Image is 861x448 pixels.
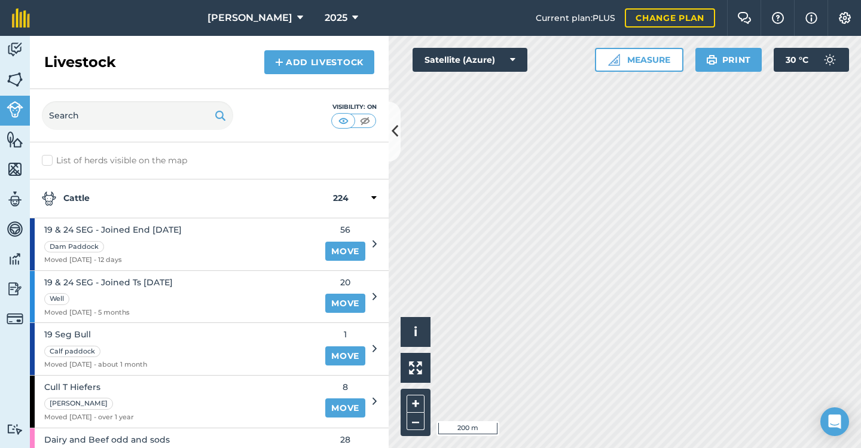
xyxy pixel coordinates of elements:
[608,54,620,66] img: Ruler icon
[44,307,173,318] span: Moved [DATE] - 5 months
[7,310,23,327] img: svg+xml;base64,PD94bWwgdmVyc2lvbj0iMS4wIiBlbmNvZGluZz0idXRmLTgiPz4KPCEtLSBHZW5lcmF0b3I6IEFkb2JlIE...
[44,398,113,410] div: [PERSON_NAME]
[336,115,351,127] img: svg+xml;base64,PHN2ZyB4bWxucz0iaHR0cDovL3d3dy53My5vcmcvMjAwMC9zdmciIHdpZHRoPSI1MCIgaGVpZ2h0PSI0MC...
[325,433,365,446] span: 28
[42,101,233,130] input: Search
[325,346,365,365] a: Move
[7,250,23,268] img: svg+xml;base64,PD94bWwgdmVyc2lvbj0iMS4wIiBlbmNvZGluZz0idXRmLTgiPz4KPCEtLSBHZW5lcmF0b3I6IEFkb2JlIE...
[12,8,30,28] img: fieldmargin Logo
[820,407,849,436] div: Open Intercom Messenger
[407,395,425,413] button: +
[44,412,134,423] span: Moved [DATE] - over 1 year
[30,323,318,375] a: 19 Seg BullCalf paddockMoved [DATE] - about 1 month
[325,11,347,25] span: 2025
[333,191,349,206] strong: 224
[407,413,425,430] button: –
[44,53,116,72] h2: Livestock
[325,380,365,394] span: 8
[7,41,23,59] img: svg+xml;base64,PD94bWwgdmVyc2lvbj0iMS4wIiBlbmNvZGluZz0idXRmLTgiPz4KPCEtLSBHZW5lcmF0b3I6IEFkb2JlIE...
[737,12,752,24] img: Two speech bubbles overlapping with the left bubble in the forefront
[264,50,374,74] a: Add Livestock
[44,255,182,266] span: Moved [DATE] - 12 days
[207,11,292,25] span: [PERSON_NAME]
[30,271,318,323] a: 19 & 24 SEG - Joined Ts [DATE]WellMoved [DATE] - 5 months
[7,160,23,178] img: svg+xml;base64,PHN2ZyB4bWxucz0iaHR0cDovL3d3dy53My5vcmcvMjAwMC9zdmciIHdpZHRoPSI1NiIgaGVpZ2h0PSI2MC...
[44,380,134,394] span: Cull T Hiefers
[786,48,808,72] span: 30 ° C
[7,423,23,435] img: svg+xml;base64,PD94bWwgdmVyc2lvbj0iMS4wIiBlbmNvZGluZz0idXRmLTgiPz4KPCEtLSBHZW5lcmF0b3I6IEFkb2JlIE...
[44,346,100,358] div: Calf paddock
[409,361,422,374] img: Four arrows, one pointing top left, one top right, one bottom right and the last bottom left
[695,48,762,72] button: Print
[413,48,527,72] button: Satellite (Azure)
[325,223,365,236] span: 56
[7,71,23,89] img: svg+xml;base64,PHN2ZyB4bWxucz0iaHR0cDovL3d3dy53My5vcmcvMjAwMC9zdmciIHdpZHRoPSI1NiIgaGVpZ2h0PSI2MC...
[42,191,333,206] strong: Cattle
[414,324,417,339] span: i
[774,48,849,72] button: 30 °C
[706,53,717,67] img: svg+xml;base64,PHN2ZyB4bWxucz0iaHR0cDovL3d3dy53My5vcmcvMjAwMC9zdmciIHdpZHRoPSIxOSIgaGVpZ2h0PSIyNC...
[44,293,69,305] div: Well
[275,55,283,69] img: svg+xml;base64,PHN2ZyB4bWxucz0iaHR0cDovL3d3dy53My5vcmcvMjAwMC9zdmciIHdpZHRoPSIxNCIgaGVpZ2h0PSIyNC...
[325,276,365,289] span: 20
[838,12,852,24] img: A cog icon
[818,48,842,72] img: svg+xml;base64,PD94bWwgdmVyc2lvbj0iMS4wIiBlbmNvZGluZz0idXRmLTgiPz4KPCEtLSBHZW5lcmF0b3I6IEFkb2JlIE...
[536,11,615,25] span: Current plan : PLUS
[44,276,173,289] span: 19 & 24 SEG - Joined Ts [DATE]
[7,280,23,298] img: svg+xml;base64,PD94bWwgdmVyc2lvbj0iMS4wIiBlbmNvZGluZz0idXRmLTgiPz4KPCEtLSBHZW5lcmF0b3I6IEFkb2JlIE...
[30,376,318,428] a: Cull T Hiefers[PERSON_NAME]Moved [DATE] - over 1 year
[325,294,365,313] a: Move
[44,359,147,370] span: Moved [DATE] - about 1 month
[771,12,785,24] img: A question mark icon
[7,130,23,148] img: svg+xml;base64,PHN2ZyB4bWxucz0iaHR0cDovL3d3dy53My5vcmcvMjAwMC9zdmciIHdpZHRoPSI1NiIgaGVpZ2h0PSI2MC...
[325,328,365,341] span: 1
[7,190,23,208] img: svg+xml;base64,PD94bWwgdmVyc2lvbj0iMS4wIiBlbmNvZGluZz0idXRmLTgiPz4KPCEtLSBHZW5lcmF0b3I6IEFkb2JlIE...
[625,8,715,28] a: Change plan
[325,398,365,417] a: Move
[331,102,377,112] div: Visibility: On
[401,317,430,347] button: i
[44,433,170,446] span: Dairy and Beef odd and sods
[358,115,373,127] img: svg+xml;base64,PHN2ZyB4bWxucz0iaHR0cDovL3d3dy53My5vcmcvMjAwMC9zdmciIHdpZHRoPSI1MCIgaGVpZ2h0PSI0MC...
[7,101,23,118] img: svg+xml;base64,PD94bWwgdmVyc2lvbj0iMS4wIiBlbmNvZGluZz0idXRmLTgiPz4KPCEtLSBHZW5lcmF0b3I6IEFkb2JlIE...
[215,108,226,123] img: svg+xml;base64,PHN2ZyB4bWxucz0iaHR0cDovL3d3dy53My5vcmcvMjAwMC9zdmciIHdpZHRoPSIxOSIgaGVpZ2h0PSIyNC...
[42,154,377,167] label: List of herds visible on the map
[805,11,817,25] img: svg+xml;base64,PHN2ZyB4bWxucz0iaHR0cDovL3d3dy53My5vcmcvMjAwMC9zdmciIHdpZHRoPSIxNyIgaGVpZ2h0PSIxNy...
[30,218,318,270] a: 19 & 24 SEG - Joined End [DATE]Dam PaddockMoved [DATE] - 12 days
[325,242,365,261] a: Move
[7,220,23,238] img: svg+xml;base64,PD94bWwgdmVyc2lvbj0iMS4wIiBlbmNvZGluZz0idXRmLTgiPz4KPCEtLSBHZW5lcmF0b3I6IEFkb2JlIE...
[44,223,182,236] span: 19 & 24 SEG - Joined End [DATE]
[595,48,683,72] button: Measure
[44,241,104,253] div: Dam Paddock
[42,191,56,206] img: svg+xml;base64,PD94bWwgdmVyc2lvbj0iMS4wIiBlbmNvZGluZz0idXRmLTgiPz4KPCEtLSBHZW5lcmF0b3I6IEFkb2JlIE...
[44,328,147,341] span: 19 Seg Bull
